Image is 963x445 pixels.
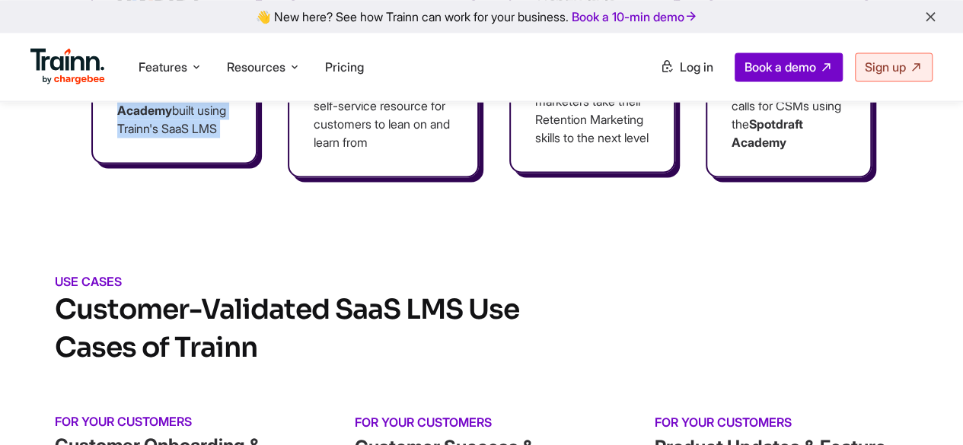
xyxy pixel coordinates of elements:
[55,290,534,367] h2: Customer-Validated SaaS LMS Use Cases of Trainn
[9,9,954,24] div: 👋 New here? See how Trainn can work for your business.
[651,53,722,81] a: Log in
[325,59,364,75] a: Pricing
[139,59,187,75] span: Features
[680,59,713,75] span: Log in
[887,372,963,445] iframe: Chat Widget
[30,48,105,84] img: Trainn Logo
[732,60,846,151] p: Spotdraft automates repetitive onboarding calls for CSMs using the
[735,52,843,81] a: Book a demo
[227,59,285,75] span: Resources
[55,412,309,429] h6: FOR YOUR CUSTOMERS
[732,116,803,150] a: Spotdraft Academy
[355,412,609,431] p: FOR YOUR CUSTOMERS
[654,412,908,431] p: FOR YOUR CUSTOMERS
[55,272,534,290] p: USE CASES
[855,52,933,81] a: Sign up
[314,60,452,151] p: BuildOps offers the as a self-service resource for customers to lean on and learn from
[569,6,701,27] a: Book a 10-min demo
[745,59,816,75] span: Book a demo
[865,59,906,75] span: Sign up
